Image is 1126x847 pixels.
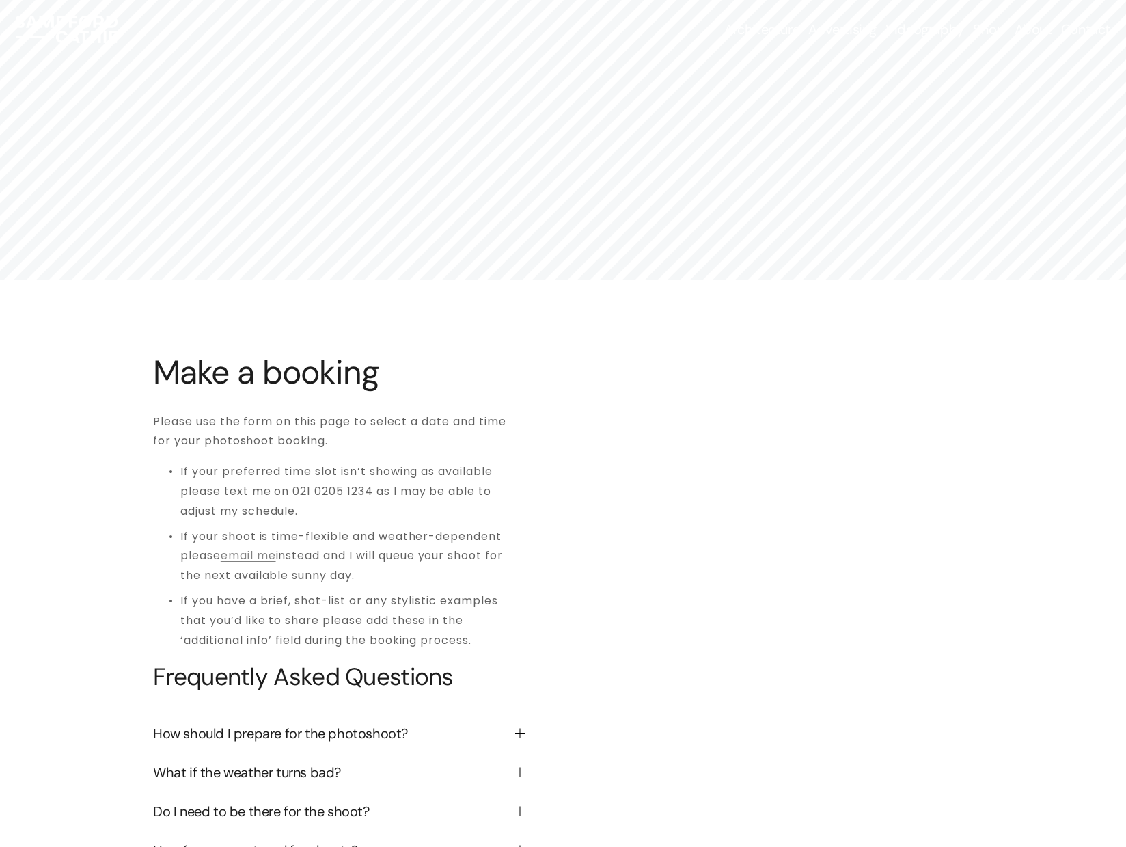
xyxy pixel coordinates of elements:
h2: Frequently Asked Questions [153,663,525,690]
span: How should I prepare for the photoshoot? [153,725,515,742]
p: If your preferred time slot isn’t showing as available please text me on 021 0205 1234 as I may b... [180,462,525,521]
iframe: Schedule Appointment [567,354,973,819]
button: Do I need to be there for the shoot? [153,792,525,831]
p: Please use the form on this page to select a date and time for your photoshoot booking. [153,412,525,452]
span: Do I need to be there for the shoot? [153,803,515,820]
h1: Make a booking [153,354,525,390]
p: If your shoot is time-flexible and weather-dependent please instead and I will queue your shoot f... [180,527,525,586]
span: What if the weather turns bad? [153,764,515,781]
a: Shop [973,20,1005,39]
p: If you have a brief, shot-list or any stylistic examples that you’d like to share please add thes... [180,591,525,650]
span: Advertising [808,21,877,38]
a: About [1015,20,1052,39]
img: Sampford Cathie Photo + Video [16,16,118,43]
button: How should I prepare for the photoshoot? [153,714,525,753]
a: email me [221,548,276,563]
a: Contact [1061,20,1110,39]
a: Videography [885,20,964,39]
a: folder dropdown [724,20,799,39]
button: What if the weather turns bad? [153,753,525,792]
span: Architecture [724,21,799,38]
a: folder dropdown [808,20,877,39]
